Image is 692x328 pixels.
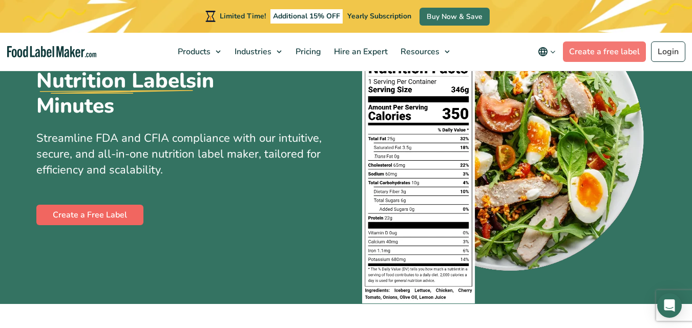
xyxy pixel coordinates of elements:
a: Buy Now & Save [420,8,490,26]
h1: Create Compliant in Minutes [36,43,282,118]
span: Resources [397,46,441,57]
a: Hire an Expert [328,33,392,71]
a: Products [172,33,226,71]
a: Food Label Maker homepage [7,46,97,58]
u: Nutrition Labels [36,69,196,94]
span: Products [175,46,212,57]
span: Pricing [292,46,322,57]
span: Yearly Subscription [347,11,411,21]
a: Resources [394,33,455,71]
button: Change language [531,41,563,62]
span: Streamline FDA and CFIA compliance with our intuitive, secure, and all-in-one nutrition label mak... [36,130,322,178]
div: Open Intercom Messenger [657,293,682,318]
span: Hire an Expert [331,46,389,57]
a: Create a Free Label [36,205,143,225]
a: Login [651,41,685,62]
a: Pricing [289,33,325,71]
span: Additional 15% OFF [270,9,343,24]
span: Limited Time! [220,11,266,21]
span: Industries [232,46,272,57]
a: Industries [228,33,287,71]
a: Create a free label [563,41,646,62]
